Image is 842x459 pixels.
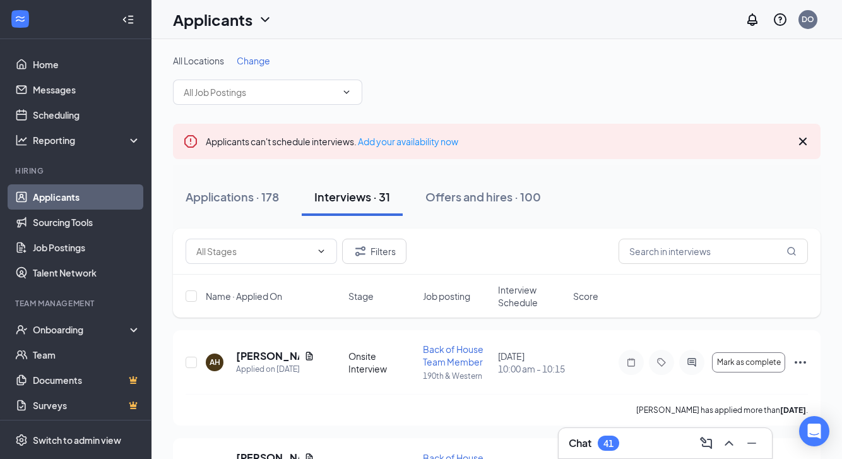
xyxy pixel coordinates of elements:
[33,184,141,210] a: Applicants
[237,55,270,66] span: Change
[699,436,714,451] svg: ComposeMessage
[186,189,279,205] div: Applications · 178
[719,433,739,453] button: ChevronUp
[210,357,220,367] div: AH
[173,55,224,66] span: All Locations
[498,283,566,309] span: Interview Schedule
[619,239,808,264] input: Search in interviews
[15,298,138,309] div: Team Management
[498,350,566,375] div: [DATE]
[603,438,614,449] div: 41
[636,405,808,415] p: [PERSON_NAME] has applied more than .
[684,357,699,367] svg: ActiveChat
[196,244,311,258] input: All Stages
[348,290,374,302] span: Stage
[122,13,134,26] svg: Collapse
[15,134,28,146] svg: Analysis
[802,14,814,25] div: DO
[15,323,28,336] svg: UserCheck
[654,357,669,367] svg: Tag
[206,136,458,147] span: Applicants can't schedule interviews.
[33,235,141,260] a: Job Postings
[236,363,314,376] div: Applied on [DATE]
[314,189,390,205] div: Interviews · 31
[423,371,490,381] p: 190th & Western
[33,134,141,146] div: Reporting
[786,246,797,256] svg: MagnifyingGlass
[624,357,639,367] svg: Note
[348,350,416,375] div: Onsite Interview
[744,436,759,451] svg: Minimize
[316,246,326,256] svg: ChevronDown
[745,12,760,27] svg: Notifications
[304,351,314,361] svg: Document
[793,355,808,370] svg: Ellipses
[33,102,141,128] a: Scheduling
[780,405,806,415] b: [DATE]
[423,290,470,302] span: Job posting
[15,434,28,446] svg: Settings
[342,239,406,264] button: Filter Filters
[795,134,810,149] svg: Cross
[33,323,130,336] div: Onboarding
[236,349,299,363] h5: [PERSON_NAME]
[15,165,138,176] div: Hiring
[33,260,141,285] a: Talent Network
[183,134,198,149] svg: Error
[573,290,598,302] span: Score
[498,362,566,375] span: 10:00 am - 10:15 am
[33,342,141,367] a: Team
[206,290,282,302] span: Name · Applied On
[721,436,737,451] svg: ChevronUp
[184,85,336,99] input: All Job Postings
[423,343,483,367] span: Back of House Team Member
[717,358,781,367] span: Mark as complete
[358,136,458,147] a: Add your availability now
[33,367,141,393] a: DocumentsCrown
[258,12,273,27] svg: ChevronDown
[425,189,541,205] div: Offers and hires · 100
[799,416,829,446] div: Open Intercom Messenger
[33,77,141,102] a: Messages
[569,436,591,450] h3: Chat
[773,12,788,27] svg: QuestionInfo
[353,244,368,259] svg: Filter
[341,87,352,97] svg: ChevronDown
[33,434,121,446] div: Switch to admin view
[33,52,141,77] a: Home
[173,9,252,30] h1: Applicants
[712,352,785,373] button: Mark as complete
[696,433,716,453] button: ComposeMessage
[33,393,141,418] a: SurveysCrown
[33,210,141,235] a: Sourcing Tools
[742,433,762,453] button: Minimize
[14,13,27,25] svg: WorkstreamLogo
